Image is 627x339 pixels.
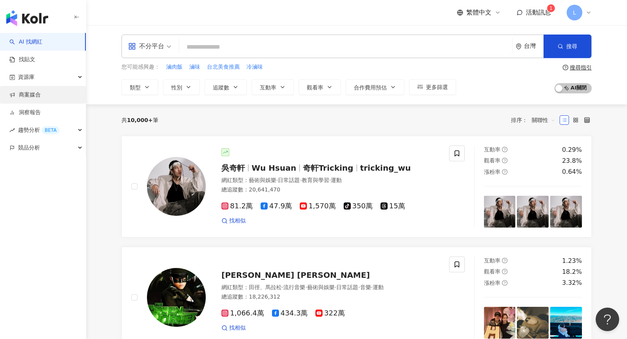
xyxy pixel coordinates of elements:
img: KOL Avatar [147,268,206,327]
div: 0.64% [562,168,582,176]
span: 繁體中文 [466,8,491,17]
span: 關聯性 [532,114,555,126]
span: · [335,284,336,290]
span: 互動率 [484,257,500,264]
button: 互動率 [252,79,294,95]
span: 類型 [130,84,141,91]
button: 追蹤數 [205,79,247,95]
span: [PERSON_NAME] [PERSON_NAME] [221,270,370,280]
div: 3.32% [562,279,582,287]
span: · [282,284,283,290]
div: 台灣 [524,43,544,49]
button: 搜尋 [544,35,591,58]
div: BETA [42,126,60,134]
span: 350萬 [344,202,373,210]
button: 滷味 [189,63,201,71]
div: 搜尋指引 [570,64,592,71]
div: 共 筆 [121,117,158,123]
img: KOL Avatar [147,157,206,216]
div: 不分平台 [128,40,164,53]
span: appstore [128,42,136,50]
span: 活動訊息 [526,9,551,16]
span: rise [9,128,15,133]
span: 1,066.4萬 [221,309,264,317]
span: 趨勢分析 [18,121,60,139]
span: 10,000+ [127,117,153,123]
span: 日常話題 [336,284,358,290]
span: 1,570萬 [300,202,336,210]
span: 81.2萬 [221,202,253,210]
span: 資源庫 [18,68,34,86]
div: 0.29% [562,146,582,154]
img: post-image [484,307,516,339]
span: 1 [549,5,553,11]
iframe: Help Scout Beacon - Open [596,308,619,331]
span: 教育與學習 [302,177,329,183]
div: 網紅類型 ： [221,284,440,292]
img: post-image [550,196,582,228]
div: 23.8% [562,157,582,165]
img: logo [6,10,48,26]
img: post-image [517,307,549,339]
span: 47.9萬 [261,202,292,210]
button: 台北美食推薦 [207,63,240,71]
span: · [329,177,331,183]
button: 冷滷味 [246,63,263,71]
span: 漲粉率 [484,280,500,286]
span: question-circle [563,65,568,70]
span: question-circle [502,258,507,263]
span: · [371,284,373,290]
span: 漲粉率 [484,169,500,175]
a: 商案媒合 [9,91,41,99]
span: L [573,8,576,17]
div: 18.2% [562,268,582,276]
span: 運動 [331,177,342,183]
span: 田徑、馬拉松 [249,284,282,290]
span: 滷味 [189,63,200,71]
span: environment [516,44,522,49]
span: 互動率 [260,84,276,91]
span: 15萬 [381,202,405,210]
span: 追蹤數 [213,84,229,91]
div: 1.23% [562,257,582,265]
span: 藝術與娛樂 [249,177,276,183]
span: 找相似 [229,217,246,225]
span: tricking_wu [360,163,411,173]
span: 藝術與娛樂 [307,284,335,290]
span: Wu Hsuan [252,163,296,173]
img: post-image [550,307,582,339]
span: · [358,284,360,290]
span: · [300,177,301,183]
div: 總追蹤數 ： 18,226,312 [221,293,440,301]
button: 合作費用預估 [346,79,404,95]
a: KOL Avatar吳奇軒Wu Hsuan奇軒Trickingtricking_wu網紅類型：藝術與娛樂·日常話題·教育與學習·運動總追蹤數：20,641,47081.2萬47.9萬1,570萬... [121,136,592,237]
img: post-image [484,196,516,228]
div: 排序： [511,114,560,126]
button: 性別 [163,79,200,95]
span: 觀看率 [484,268,500,275]
span: 您可能感興趣： [121,63,160,71]
span: · [276,177,278,183]
button: 類型 [121,79,158,95]
sup: 1 [547,4,555,12]
span: 搜尋 [566,43,577,49]
span: 吳奇軒 [221,163,245,173]
button: 滷肉飯 [166,63,183,71]
a: 找相似 [221,217,246,225]
span: · [305,284,307,290]
span: 運動 [373,284,384,290]
span: question-circle [502,269,507,274]
span: 找相似 [229,324,246,332]
span: 322萬 [315,309,344,317]
span: 日常話題 [278,177,300,183]
span: 更多篩選 [426,84,448,90]
button: 更多篩選 [409,79,456,95]
div: 總追蹤數 ： 20,641,470 [221,186,440,194]
span: 觀看率 [307,84,323,91]
span: 音樂 [360,284,371,290]
span: 流行音樂 [283,284,305,290]
button: 觀看率 [299,79,341,95]
img: post-image [517,196,549,228]
span: 互動率 [484,146,500,153]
